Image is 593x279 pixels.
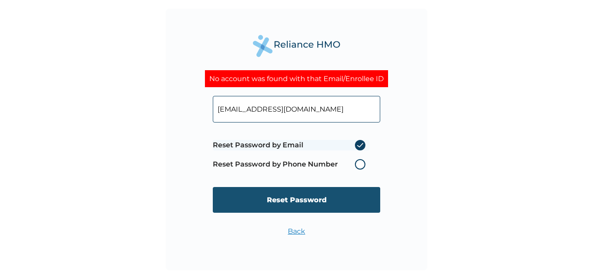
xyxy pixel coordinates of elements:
img: Reliance Health's Logo [253,35,340,57]
input: Reset Password [213,187,380,213]
a: Back [288,227,305,235]
label: Reset Password by Phone Number [213,159,370,170]
div: No account was found with that Email/Enrollee ID [205,70,388,87]
input: Your Enrollee ID or Email Address [213,96,380,122]
label: Reset Password by Email [213,140,370,150]
span: Password reset method [213,136,370,174]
